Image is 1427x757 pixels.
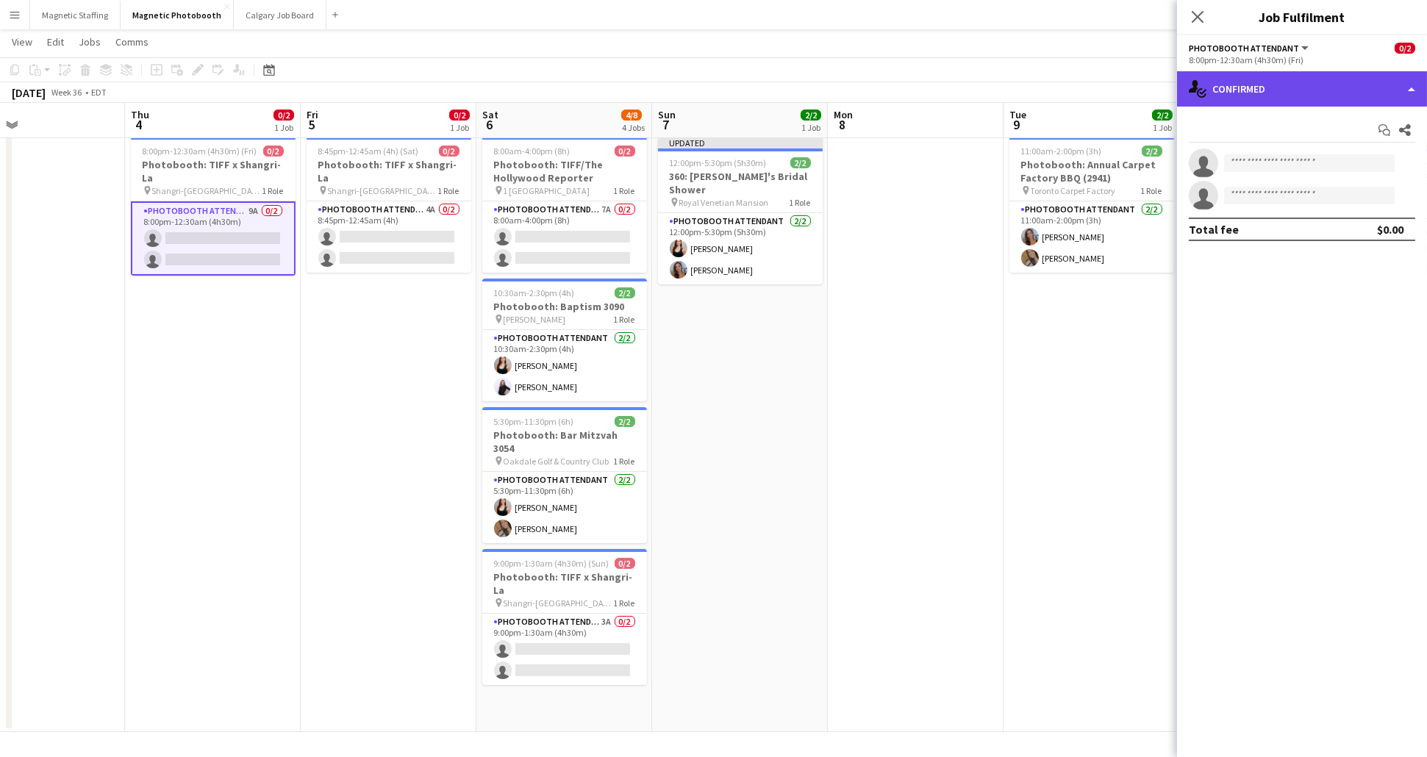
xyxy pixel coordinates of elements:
[129,116,149,133] span: 4
[307,137,471,273] app-job-card: 8:45pm-12:45am (4h) (Sat)0/2Photobooth: TIFF x Shangri-La Shangri-[GEOGRAPHIC_DATA]1 RolePhotoboo...
[304,116,318,133] span: 5
[307,108,318,121] span: Fri
[30,1,121,29] button: Magnetic Staffing
[482,300,647,313] h3: Photobooth: Baptism 3090
[504,598,614,609] span: Shangri-[GEOGRAPHIC_DATA]
[115,35,149,49] span: Comms
[658,213,823,284] app-card-role: Photobooth Attendant2/212:00pm-5:30pm (5h30m)[PERSON_NAME][PERSON_NAME]
[482,330,647,401] app-card-role: Photobooth Attendant2/210:30am-2:30pm (4h)[PERSON_NAME][PERSON_NAME]
[614,314,635,325] span: 1 Role
[482,472,647,543] app-card-role: Photobooth Attendant2/25:30pm-11:30pm (6h)[PERSON_NAME][PERSON_NAME]
[1021,146,1102,157] span: 11:00am-2:00pm (3h)
[482,570,647,597] h3: Photobooth: TIFF x Shangri-La
[615,146,635,157] span: 0/2
[234,1,326,29] button: Calgary Job Board
[614,598,635,609] span: 1 Role
[494,416,574,427] span: 5:30pm-11:30pm (6h)
[1142,146,1162,157] span: 2/2
[658,170,823,196] h3: 360: [PERSON_NAME]'s Bridal Shower
[1009,201,1174,273] app-card-role: Photobooth Attendant2/211:00am-2:00pm (3h)[PERSON_NAME][PERSON_NAME]
[801,110,821,121] span: 2/2
[482,614,647,685] app-card-role: Photobooth Attendant3A0/29:00pm-1:30am (4h30m)
[439,146,459,157] span: 0/2
[1007,116,1026,133] span: 9
[1152,110,1173,121] span: 2/2
[831,116,853,133] span: 8
[1189,222,1239,237] div: Total fee
[480,116,498,133] span: 6
[482,108,498,121] span: Sat
[1189,43,1311,54] button: Photobooth Attendant
[622,122,645,133] div: 4 Jobs
[263,146,284,157] span: 0/2
[834,108,853,121] span: Mon
[482,137,647,273] app-job-card: 8:00am-4:00pm (8h)0/2Photobooth: TIFF/The Hollywood Reporter 1 [GEOGRAPHIC_DATA]1 RolePhotobooth ...
[482,549,647,685] app-job-card: 9:00pm-1:30am (4h30m) (Sun)0/2Photobooth: TIFF x Shangri-La Shangri-[GEOGRAPHIC_DATA]1 RolePhotob...
[621,110,642,121] span: 4/8
[615,287,635,298] span: 2/2
[494,146,571,157] span: 8:00am-4:00pm (8h)
[41,32,70,51] a: Edit
[801,122,820,133] div: 1 Job
[504,456,609,467] span: Oakdale Golf & Country Club
[656,116,676,133] span: 7
[790,157,811,168] span: 2/2
[494,558,609,569] span: 9:00pm-1:30am (4h30m) (Sun)
[450,122,469,133] div: 1 Job
[152,185,262,196] span: Shangri-[GEOGRAPHIC_DATA]
[143,146,257,157] span: 8:00pm-12:30am (4h30m) (Fri)
[615,416,635,427] span: 2/2
[482,428,647,455] h3: Photobooth: Bar Mitzvah 3054
[1153,122,1172,133] div: 1 Job
[318,146,419,157] span: 8:45pm-12:45am (4h) (Sat)
[438,185,459,196] span: 1 Role
[73,32,107,51] a: Jobs
[670,157,767,168] span: 12:00pm-5:30pm (5h30m)
[1141,185,1162,196] span: 1 Role
[79,35,101,49] span: Jobs
[482,201,647,273] app-card-role: Photobooth Attendant7A0/28:00am-4:00pm (8h)
[790,197,811,208] span: 1 Role
[658,137,823,284] div: Updated12:00pm-5:30pm (5h30m)2/2360: [PERSON_NAME]'s Bridal Shower Royal Venetian Mansion1 RolePh...
[12,35,32,49] span: View
[47,35,64,49] span: Edit
[482,407,647,543] app-job-card: 5:30pm-11:30pm (6h)2/2Photobooth: Bar Mitzvah 3054 Oakdale Golf & Country Club1 RolePhotobooth At...
[1189,54,1415,65] div: 8:00pm-12:30am (4h30m) (Fri)
[131,137,296,276] app-job-card: 8:00pm-12:30am (4h30m) (Fri)0/2Photobooth: TIFF x Shangri-La Shangri-[GEOGRAPHIC_DATA]1 RolePhoto...
[307,201,471,273] app-card-role: Photobooth Attendant4A0/28:45pm-12:45am (4h)
[328,185,438,196] span: Shangri-[GEOGRAPHIC_DATA]
[614,185,635,196] span: 1 Role
[131,158,296,184] h3: Photobooth: TIFF x Shangri-La
[658,108,676,121] span: Sun
[307,158,471,184] h3: Photobooth: TIFF x Shangri-La
[504,314,566,325] span: [PERSON_NAME]
[262,185,284,196] span: 1 Role
[1031,185,1116,196] span: Toronto Carpet Factory
[121,1,234,29] button: Magnetic Photobooth
[1177,71,1427,107] div: Confirmed
[482,158,647,184] h3: Photobooth: TIFF/The Hollywood Reporter
[1009,108,1026,121] span: Tue
[1377,222,1403,237] div: $0.00
[504,185,590,196] span: 1 [GEOGRAPHIC_DATA]
[1009,137,1174,273] app-job-card: 11:00am-2:00pm (3h)2/2Photobooth: Annual Carpet Factory BBQ (2941) Toronto Carpet Factory1 RolePh...
[482,279,647,401] app-job-card: 10:30am-2:30pm (4h)2/2Photobooth: Baptism 3090 [PERSON_NAME]1 RolePhotobooth Attendant2/210:30am-...
[12,85,46,100] div: [DATE]
[1177,7,1427,26] h3: Job Fulfilment
[494,287,575,298] span: 10:30am-2:30pm (4h)
[449,110,470,121] span: 0/2
[6,32,38,51] a: View
[1009,158,1174,184] h3: Photobooth: Annual Carpet Factory BBQ (2941)
[614,456,635,467] span: 1 Role
[1395,43,1415,54] span: 0/2
[110,32,154,51] a: Comms
[658,137,823,148] div: Updated
[49,87,85,98] span: Week 36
